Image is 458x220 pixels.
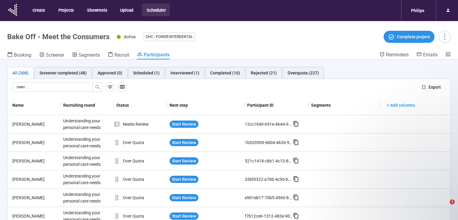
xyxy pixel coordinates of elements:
button: + Add columns [382,100,420,110]
div: e901eb17-70b5-4960-8b01-5181b65d1649 [245,194,293,201]
div: All (308) [12,70,29,76]
span: Start Review [172,194,196,201]
span: Start Review [172,121,196,127]
iframe: Intercom live chat [438,200,452,214]
div: Over Quota [114,194,167,201]
div: Overquota (227) [288,70,319,76]
span: Complete project [397,33,430,40]
span: search [95,85,100,90]
span: Start Review [172,176,196,183]
button: exportExport [417,82,446,92]
button: Start Review [170,157,198,165]
a: Booking [7,52,31,59]
th: Status [114,96,167,115]
div: [PERSON_NAME] [10,139,61,146]
button: Start Review [170,121,198,128]
button: Create [28,4,49,16]
div: Over Quota [114,176,167,183]
div: Philips [407,5,428,16]
div: Understanding your personal care needs [61,134,106,152]
div: [PERSON_NAME] [10,158,61,164]
button: Scheduler [142,4,170,16]
div: Approved (0) [98,70,122,76]
div: Completed (10) [210,70,240,76]
div: Over Quota [114,139,167,146]
button: Start Review [170,139,198,146]
span: Recruit [114,52,129,58]
th: Name [8,96,61,115]
div: [PERSON_NAME] [10,194,61,201]
span: OHC - Power Interdental [146,34,193,40]
div: Understanding your personal care needs [61,115,106,133]
th: Segments [309,96,379,115]
th: Participant ID [245,96,309,115]
button: Complete project [384,31,435,43]
div: Understanding your personal care needs [61,189,106,207]
span: Start Review [172,213,196,219]
span: Screener [46,52,64,58]
button: more [439,31,451,43]
span: 1 [450,200,455,204]
div: Needs Review [114,121,167,127]
span: + Add columns [387,102,415,108]
button: Start Review [170,176,198,183]
div: Understanding your personal care needs [61,152,106,170]
button: Start Review [170,212,198,220]
th: Recruiting round [61,96,114,115]
button: Upload [115,4,138,16]
a: Recruit [108,52,129,59]
div: Scheduled (1) [133,70,160,76]
a: Participants [137,52,170,59]
div: Interviewed (1) [170,70,199,76]
div: [PERSON_NAME] [10,121,61,127]
div: f7b12ce6-1312-483e-908e-03dacc0cce56 [245,213,293,219]
span: export [422,85,426,89]
span: Export [428,84,441,90]
a: Emails [416,52,438,59]
th: Next step [167,96,245,115]
span: Reminders [386,52,409,58]
button: Projects [54,4,78,16]
span: Active [124,34,136,39]
div: 1b520509-6b04-4636-9252-9d645aa509dc [245,139,293,146]
div: Screener completed (48) [39,70,87,76]
button: search [93,82,102,92]
button: Start Review [170,194,198,201]
a: Reminders [379,52,409,59]
div: 521c1418-c861-4c13-84b9-040ea1450537 [245,158,293,164]
div: Over Quota [114,213,167,219]
h1: Bake Off - Meet the Consumers [7,33,110,41]
div: Over Quota [114,158,167,164]
span: Participants [144,52,170,58]
div: [PERSON_NAME] [10,213,61,219]
span: Start Review [172,158,196,164]
span: Booking [14,52,31,58]
div: 33bf0322-a76b-4c9d-b958-7d9058181c47 [245,176,293,183]
span: Start Review [172,139,196,146]
div: Understanding your personal care needs [61,170,106,188]
a: Screener [39,52,64,59]
a: Segments [72,52,100,59]
div: Rejected (21) [251,70,277,76]
button: Showreels [82,4,111,16]
span: Emails [423,52,438,58]
div: [PERSON_NAME] [10,176,61,183]
span: more [441,33,449,41]
div: 12cc1940-651e-4644-9394-3f4887b08bcb [245,121,293,127]
span: Segments [79,52,100,58]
